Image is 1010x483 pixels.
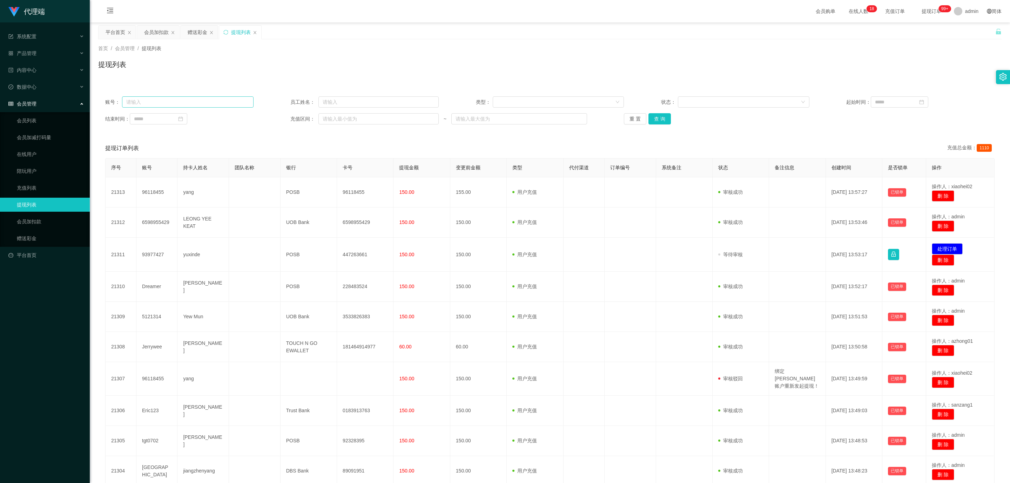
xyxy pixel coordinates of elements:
td: Eric123 [136,396,177,426]
a: 提现列表 [17,198,84,212]
td: 150.00 [450,208,507,238]
button: 重 置 [624,113,646,124]
td: [PERSON_NAME] [177,332,229,362]
span: 系统配置 [8,34,36,39]
td: POSB [281,426,337,456]
input: 请输入最小值为 [318,113,439,124]
a: 图标: dashboard平台首页 [8,248,84,262]
td: yuxinde [177,238,229,272]
a: 会员加减打码量 [17,130,84,144]
button: 删 除 [932,254,954,266]
span: 用户充值 [512,468,537,474]
span: 持卡人姓名 [183,165,208,170]
button: 删 除 [932,439,954,450]
td: 6598955429 [337,208,393,238]
span: 150.00 [399,314,414,319]
span: 会员管理 [8,101,36,107]
span: 150.00 [399,219,414,225]
td: 150.00 [450,272,507,302]
span: 150.00 [399,284,414,289]
span: 团队名称 [235,165,254,170]
div: 赠送彩金 [188,26,207,39]
span: 操作人：admin [932,308,965,314]
span: 操作人：xiaohei02 [932,370,972,376]
span: 系统备注 [662,165,681,170]
td: POSB [281,177,337,208]
td: 21307 [106,362,136,396]
p: 1 [869,5,872,12]
i: 图标: down [801,100,805,105]
span: 150.00 [399,376,414,381]
span: 审核成功 [718,314,743,319]
div: 充值总金额： [947,144,995,152]
button: 图标: lock [888,249,899,260]
span: 60.00 [399,344,411,349]
i: 图标: close [209,30,214,35]
td: UOB Bank [281,302,337,332]
span: 用户充值 [512,252,537,257]
span: 是否锁单 [888,165,908,170]
span: 会员管理 [115,46,135,51]
span: 变更前金额 [456,165,480,170]
button: 已锁单 [888,283,906,291]
h1: 代理端 [24,0,45,23]
button: 删 除 [932,190,954,202]
td: 228483524 [337,272,393,302]
td: yang [177,177,229,208]
span: 提现列表 [142,46,161,51]
span: 类型： [476,98,493,106]
td: [DATE] 13:49:03 [826,396,882,426]
td: Yew Mun [177,302,229,332]
td: [DATE] 13:49:59 [826,362,882,396]
button: 已锁单 [888,343,906,351]
td: tgt0702 [136,426,177,456]
i: 图标: form [8,34,13,39]
button: 已锁单 [888,437,906,445]
td: [DATE] 13:57:27 [826,177,882,208]
td: 3533826383 [337,302,393,332]
span: 审核成功 [718,468,743,474]
i: 图标: sync [223,30,228,35]
i: 图标: check-circle-o [8,84,13,89]
td: TOUCH N GO EWALLET [281,332,337,362]
span: 操作人：sanzang1 [932,402,973,408]
span: 操作人：admin [932,462,965,468]
td: 60.00 [450,332,507,362]
span: 充值订单 [882,9,908,14]
span: 用户充值 [512,219,537,225]
td: yang [177,362,229,396]
td: [DATE] 13:50:58 [826,332,882,362]
button: 删 除 [932,220,954,232]
td: 21312 [106,208,136,238]
span: 用户充值 [512,376,537,381]
span: 150.00 [399,408,414,413]
span: 员工姓名： [290,98,318,106]
i: 图标: menu-fold [98,0,122,23]
span: 审核成功 [718,438,743,443]
span: 结束时间： [105,115,130,123]
span: 审核成功 [718,284,743,289]
sup: 18 [867,5,877,12]
span: 用户充值 [512,344,537,349]
span: / [111,46,112,51]
i: 图标: setting [999,73,1007,81]
span: 银行 [286,165,296,170]
td: 181464914977 [337,332,393,362]
span: 数据中心 [8,84,36,90]
button: 已锁单 [888,218,906,227]
button: 删 除 [932,469,954,480]
span: 首页 [98,46,108,51]
a: 会员列表 [17,114,84,128]
button: 已锁单 [888,188,906,197]
input: 请输入 [122,96,254,108]
i: 图标: calendar [178,116,183,121]
span: 150.00 [399,468,414,474]
a: 陪玩用户 [17,164,84,178]
td: 447263661 [337,238,393,272]
span: 代付渠道 [569,165,589,170]
sup: 1112 [938,5,951,12]
i: 图标: table [8,101,13,106]
a: 赠送彩金 [17,231,84,245]
span: 卡号 [343,165,352,170]
span: 备注信息 [775,165,794,170]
